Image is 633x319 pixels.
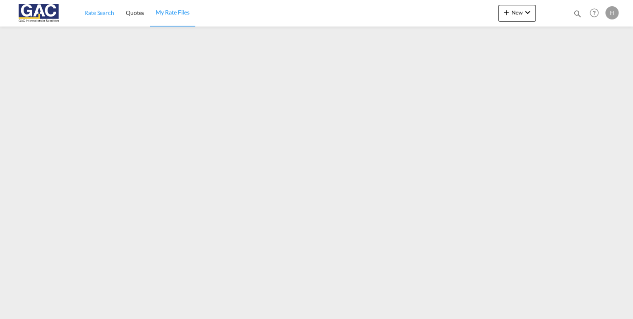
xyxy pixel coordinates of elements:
md-icon: icon-plus 400-fg [501,7,511,17]
div: H [605,6,619,19]
span: New [501,9,532,16]
span: Quotes [126,9,144,16]
span: Help [587,6,601,20]
img: 9f305d00dc7b11eeb4548362177db9c3.png [12,4,68,22]
span: Rate Search [84,9,114,16]
span: My Rate Files [156,9,189,16]
md-icon: icon-chevron-down [523,7,532,17]
div: icon-magnify [573,9,582,22]
button: icon-plus 400-fgNewicon-chevron-down [498,5,536,22]
div: Help [587,6,605,21]
md-icon: icon-magnify [573,9,582,18]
